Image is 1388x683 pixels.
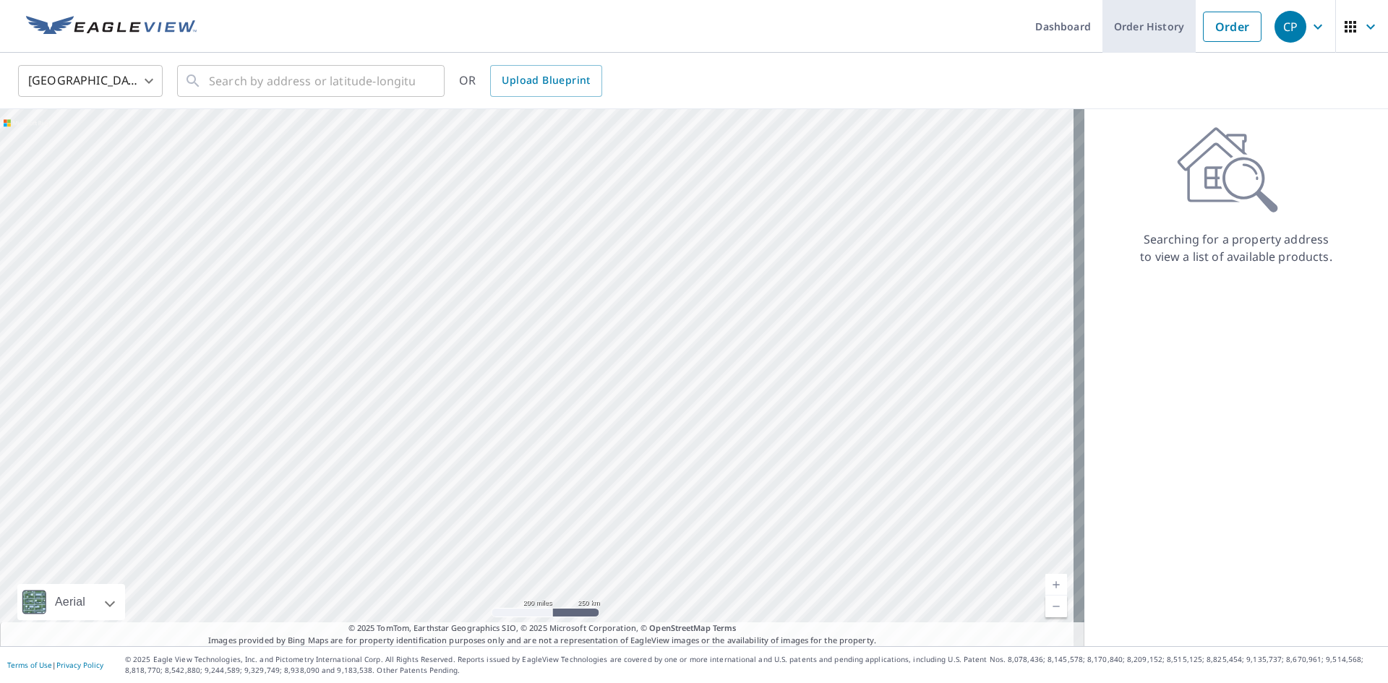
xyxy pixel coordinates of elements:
div: Aerial [17,584,125,620]
div: CP [1275,11,1306,43]
a: Terms of Use [7,660,52,670]
div: [GEOGRAPHIC_DATA] [18,61,163,101]
a: Current Level 5, Zoom In [1045,574,1067,596]
a: Order [1203,12,1261,42]
a: OpenStreetMap [649,622,710,633]
a: Current Level 5, Zoom Out [1045,596,1067,617]
a: Terms [713,622,737,633]
a: Upload Blueprint [490,65,601,97]
p: Searching for a property address to view a list of available products. [1139,231,1333,265]
span: © 2025 TomTom, Earthstar Geographics SIO, © 2025 Microsoft Corporation, © [348,622,737,635]
p: | [7,661,103,669]
div: Aerial [51,584,90,620]
img: EV Logo [26,16,197,38]
a: Privacy Policy [56,660,103,670]
span: Upload Blueprint [502,72,590,90]
div: OR [459,65,602,97]
p: © 2025 Eagle View Technologies, Inc. and Pictometry International Corp. All Rights Reserved. Repo... [125,654,1381,676]
input: Search by address or latitude-longitude [209,61,415,101]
